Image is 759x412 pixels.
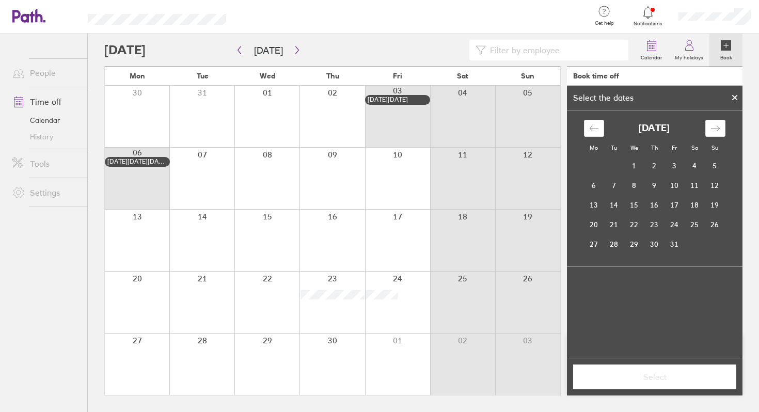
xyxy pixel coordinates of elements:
span: Wed [260,72,275,80]
td: Tuesday, October 7, 2025 [604,176,624,195]
span: Fri [393,72,402,80]
a: Book [709,34,742,67]
div: Book time off [573,72,619,80]
a: Calendar [635,34,669,67]
td: Tuesday, October 21, 2025 [604,215,624,234]
div: Select the dates [567,93,640,102]
small: Th [651,144,658,151]
span: Sun [521,72,534,80]
input: Filter by employee [486,40,622,60]
label: Book [714,52,738,61]
td: Saturday, October 11, 2025 [685,176,705,195]
div: Move backward to switch to the previous month. [584,120,604,137]
td: Thursday, October 30, 2025 [644,234,665,254]
a: Time off [4,91,87,112]
a: People [4,62,87,83]
td: Monday, October 27, 2025 [584,234,604,254]
small: We [630,144,638,151]
small: Su [711,144,718,151]
td: Thursday, October 16, 2025 [644,195,665,215]
td: Tuesday, October 14, 2025 [604,195,624,215]
small: Mo [590,144,598,151]
label: Calendar [635,52,669,61]
td: Sunday, October 12, 2025 [705,176,725,195]
td: Friday, October 17, 2025 [665,195,685,215]
td: Monday, October 6, 2025 [584,176,604,195]
a: My holidays [669,34,709,67]
a: Notifications [631,5,665,27]
a: Calendar [4,112,87,129]
td: Thursday, October 23, 2025 [644,215,665,234]
td: Wednesday, October 15, 2025 [624,195,644,215]
button: [DATE] [246,42,291,59]
small: Sa [691,144,698,151]
span: Tue [197,72,209,80]
span: Get help [588,20,621,26]
td: Friday, October 3, 2025 [665,156,685,176]
td: Tuesday, October 28, 2025 [604,234,624,254]
div: Calendar [573,110,737,266]
span: Sat [457,72,468,80]
small: Fr [672,144,677,151]
label: My holidays [669,52,709,61]
span: Mon [130,72,145,80]
td: Monday, October 20, 2025 [584,215,604,234]
td: Saturday, October 25, 2025 [685,215,705,234]
td: Sunday, October 19, 2025 [705,195,725,215]
td: Wednesday, October 22, 2025 [624,215,644,234]
td: Wednesday, October 8, 2025 [624,176,644,195]
span: Select [580,372,729,382]
span: Thu [326,72,339,80]
td: Monday, October 13, 2025 [584,195,604,215]
td: Friday, October 31, 2025 [665,234,685,254]
button: Select [573,365,736,389]
div: Move forward to switch to the next month. [705,120,725,137]
strong: [DATE] [639,123,670,134]
td: Wednesday, October 1, 2025 [624,156,644,176]
a: Tools [4,153,87,174]
td: Saturday, October 4, 2025 [685,156,705,176]
td: Thursday, October 2, 2025 [644,156,665,176]
small: Tu [611,144,617,151]
td: Saturday, October 18, 2025 [685,195,705,215]
a: Settings [4,182,87,203]
div: [DATE][DATE] [368,96,428,103]
td: Sunday, October 5, 2025 [705,156,725,176]
td: Wednesday, October 29, 2025 [624,234,644,254]
span: Notifications [631,21,665,27]
a: History [4,129,87,145]
div: [DATE][DATE][DATE] [107,158,167,165]
td: Friday, October 10, 2025 [665,176,685,195]
td: Thursday, October 9, 2025 [644,176,665,195]
td: Friday, October 24, 2025 [665,215,685,234]
td: Sunday, October 26, 2025 [705,215,725,234]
